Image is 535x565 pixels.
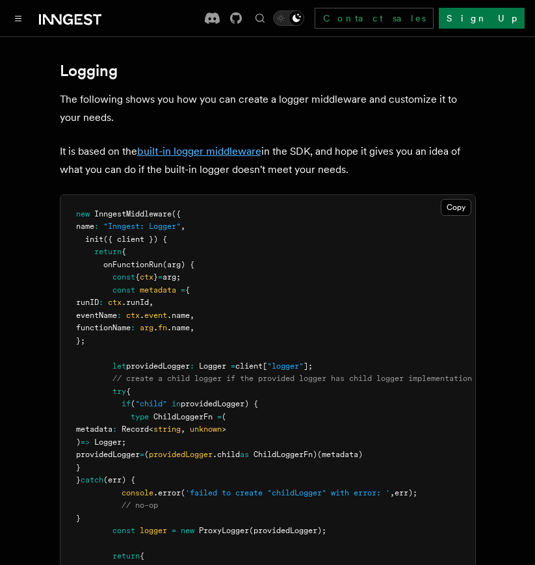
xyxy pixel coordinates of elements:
[135,399,167,408] span: "child"
[199,526,249,535] span: ProxyLogger
[126,387,131,396] span: {
[231,361,235,371] span: =
[185,285,190,295] span: {
[158,272,163,282] span: =
[112,285,135,295] span: const
[149,298,153,307] span: ,
[240,450,249,459] span: as
[112,425,117,434] span: :
[126,311,140,320] span: ctx
[108,298,122,307] span: ctx
[144,450,149,459] span: (
[126,361,190,371] span: providedLogger
[60,62,118,80] a: Logging
[103,222,181,231] span: "Inngest: Logger"
[94,209,172,218] span: InngestMiddleware
[199,361,226,371] span: Logger
[81,475,103,484] span: catch
[144,311,167,320] span: event
[304,361,313,371] span: ];
[181,222,185,231] span: ,
[122,488,153,497] span: console
[222,425,226,434] span: >
[140,272,153,282] span: ctx
[81,438,90,447] span: =>
[158,323,167,332] span: fn
[153,488,181,497] span: .error
[217,412,222,421] span: =
[153,412,213,421] span: ChildLoggerFn
[439,8,525,29] a: Sign Up
[122,298,149,307] span: .runId
[249,526,326,535] span: (providedLogger);
[122,247,126,256] span: {
[112,374,472,383] span: // create a child logger if the provided logger has child logger implementation
[85,235,103,244] span: init
[76,475,81,484] span: }
[252,10,268,26] button: Find something...
[60,142,476,179] p: It is based on the in the SDK, and hope it gives you an idea of what you can do if the built-in l...
[222,412,226,421] span: (
[149,425,153,434] span: <
[99,298,103,307] span: :
[76,425,112,434] span: metadata
[76,222,94,231] span: name
[140,526,167,535] span: logger
[190,323,194,332] span: ,
[149,450,213,459] span: providedLogger
[153,425,181,434] span: string
[137,145,261,157] a: built-in logger middleware
[76,463,81,472] span: }
[140,311,144,320] span: .
[76,438,81,447] span: )
[163,272,181,282] span: arg;
[140,450,144,459] span: =
[122,425,149,434] span: Record
[395,488,417,497] span: err);
[103,235,167,244] span: ({ client }) {
[163,260,194,269] span: (arg) {
[267,361,304,371] span: "logger"
[190,361,194,371] span: :
[172,399,181,408] span: in
[76,450,140,459] span: providedLogger
[167,323,190,332] span: .name
[122,438,126,447] span: ;
[76,311,117,320] span: eventName
[273,10,304,26] button: Toggle dark mode
[117,311,122,320] span: :
[131,323,135,332] span: :
[112,551,140,560] span: return
[153,272,158,282] span: }
[190,425,222,434] span: unknown
[112,361,126,371] span: let
[213,450,240,459] span: .child
[10,10,26,26] button: Toggle navigation
[76,514,81,523] span: }
[181,488,185,497] span: (
[140,323,153,332] span: arg
[181,425,185,434] span: ,
[94,438,122,447] span: Logger
[103,260,163,269] span: onFunctionRun
[94,247,122,256] span: return
[153,323,158,332] span: .
[390,488,395,497] span: ,
[112,387,126,396] span: try
[135,272,140,282] span: {
[76,336,85,345] span: };
[167,311,190,320] span: .name
[254,450,313,459] span: ChildLoggerFn
[131,412,149,421] span: type
[122,501,158,510] span: // no-op
[185,488,390,497] span: 'failed to create "childLogger" with error: '
[140,551,144,560] span: {
[122,399,131,408] span: if
[315,8,434,29] a: Contact sales
[76,298,99,307] span: runID
[441,199,471,216] button: Copy
[112,272,135,282] span: const
[172,526,176,535] span: =
[235,361,267,371] span: client[
[94,222,99,231] span: :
